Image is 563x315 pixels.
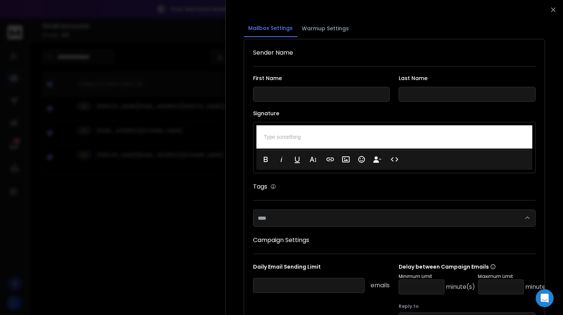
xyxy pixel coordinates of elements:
[306,152,320,167] button: More Text
[339,152,353,167] button: Insert Image (Ctrl+P)
[244,20,297,37] button: Mailbox Settings
[253,76,390,81] label: First Name
[399,76,536,81] label: Last Name
[253,236,536,245] h1: Campaign Settings
[253,48,536,57] h1: Sender Name
[387,152,402,167] button: Code View
[399,263,554,270] p: Delay between Campaign Emails
[259,152,273,167] button: Bold (Ctrl+B)
[297,20,353,37] button: Warmup Settings
[399,273,475,279] p: Minimum Limit
[525,282,554,291] p: minute(s)
[290,152,304,167] button: Underline (Ctrl+U)
[323,152,337,167] button: Insert Link (Ctrl+K)
[371,281,390,290] p: emails
[536,289,554,307] div: Open Intercom Messenger
[253,111,536,116] label: Signature
[446,282,475,291] p: minute(s)
[399,303,536,309] label: Reply to
[253,182,267,191] h1: Tags
[370,152,384,167] button: Insert Unsubscribe Link
[253,263,390,273] p: Daily Email Sending Limit
[478,273,554,279] p: Maximum Limit
[274,152,289,167] button: Italic (Ctrl+I)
